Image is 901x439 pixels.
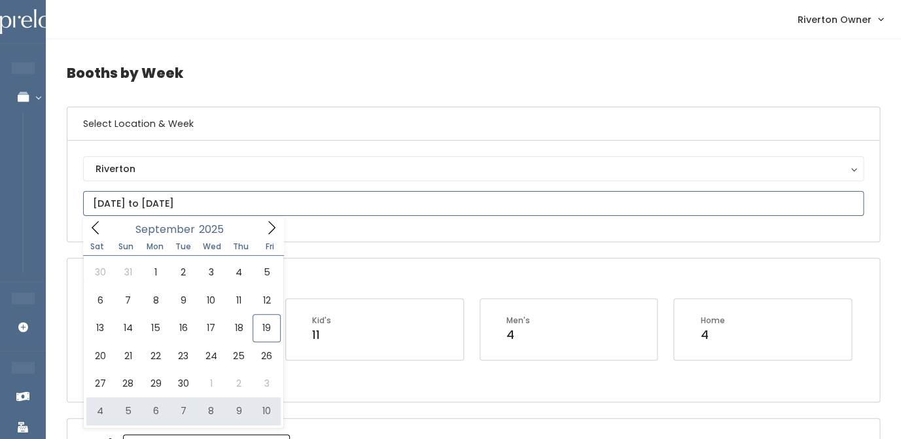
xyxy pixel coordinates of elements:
span: September 10, 2025 [198,287,225,314]
h4: Booths by Week [67,55,880,91]
span: October 8, 2025 [198,397,225,425]
span: September 11, 2025 [225,287,253,314]
span: September 4, 2025 [225,258,253,286]
button: Riverton [83,156,864,181]
span: Sun [112,243,141,251]
span: September 2, 2025 [169,258,197,286]
span: Thu [226,243,255,251]
span: Mon [141,243,169,251]
span: October 10, 2025 [253,397,280,425]
a: Riverton Owner [785,5,896,33]
span: September 28, 2025 [114,370,141,397]
span: September 6, 2025 [86,287,114,314]
span: August 30, 2025 [86,258,114,286]
input: Year [195,221,234,237]
div: 11 [312,326,331,343]
span: September 5, 2025 [253,258,280,286]
span: September 9, 2025 [169,287,197,314]
span: September 21, 2025 [114,342,141,370]
span: Riverton Owner [798,12,872,27]
div: 4 [506,326,530,343]
span: September 14, 2025 [114,314,141,342]
span: September 30, 2025 [169,370,197,397]
span: September 22, 2025 [142,342,169,370]
span: Fri [255,243,284,251]
div: 4 [700,326,724,343]
div: Riverton [96,162,851,176]
span: September [135,224,195,235]
span: September 8, 2025 [142,287,169,314]
span: Tue [169,243,198,251]
span: September 18, 2025 [225,314,253,342]
span: October 3, 2025 [253,370,280,397]
span: September 17, 2025 [198,314,225,342]
span: September 26, 2025 [253,342,280,370]
span: August 31, 2025 [114,258,141,286]
span: October 1, 2025 [198,370,225,397]
span: September 3, 2025 [198,258,225,286]
span: October 7, 2025 [169,397,197,425]
h6: Select Location & Week [67,107,879,141]
span: October 5, 2025 [114,397,141,425]
span: September 16, 2025 [169,314,197,342]
span: Wed [198,243,226,251]
span: October 2, 2025 [225,370,253,397]
div: Men's [506,315,530,326]
span: September 12, 2025 [253,287,280,314]
span: September 1, 2025 [142,258,169,286]
span: October 4, 2025 [86,397,114,425]
span: September 20, 2025 [86,342,114,370]
span: September 25, 2025 [225,342,253,370]
span: September 7, 2025 [114,287,141,314]
span: September 15, 2025 [142,314,169,342]
span: September 23, 2025 [169,342,197,370]
span: Sat [83,243,112,251]
span: September 27, 2025 [86,370,114,397]
span: September 24, 2025 [198,342,225,370]
span: October 9, 2025 [225,397,253,425]
span: September 29, 2025 [142,370,169,397]
div: Home [700,315,724,326]
div: Kid's [312,315,331,326]
input: September 27 - October 3, 2025 [83,191,864,216]
span: September 19, 2025 [253,314,280,342]
span: September 13, 2025 [86,314,114,342]
span: October 6, 2025 [142,397,169,425]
